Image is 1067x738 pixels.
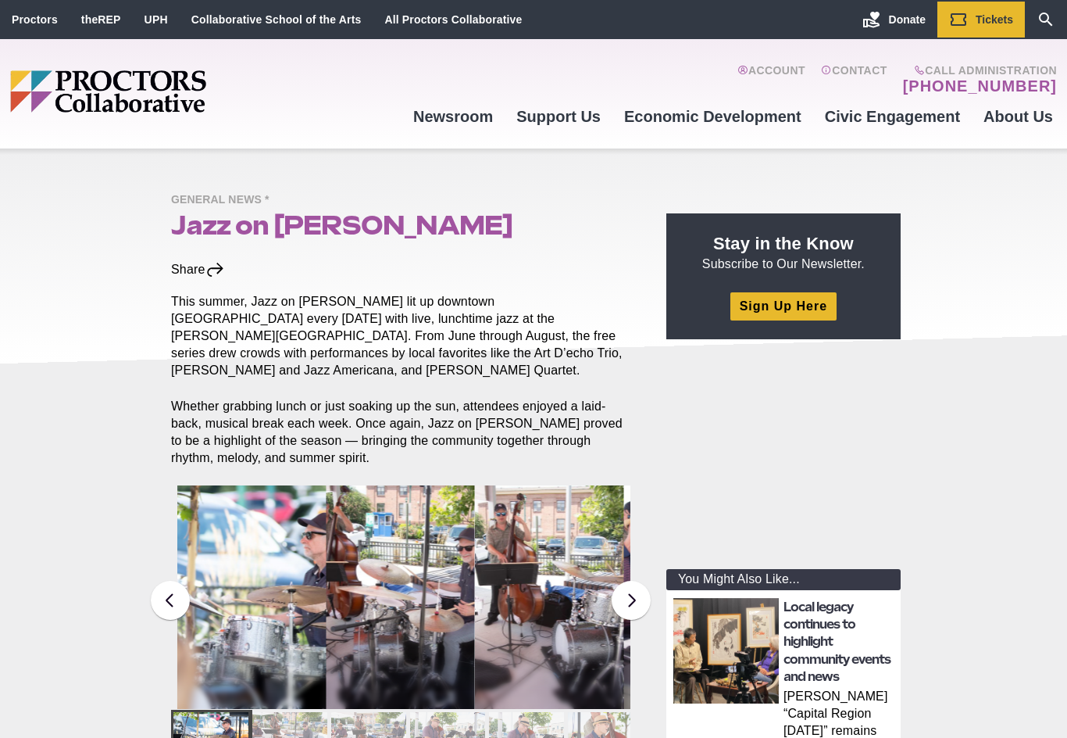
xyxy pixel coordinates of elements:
a: Economic Development [612,95,813,138]
div: You Might Also Like... [666,569,901,590]
span: General News * [171,191,277,210]
a: Collaborative School of the Arts [191,13,362,26]
a: About Us [972,95,1065,138]
button: Next slide [612,581,651,620]
span: Call Administration [898,64,1057,77]
a: Newsroom [401,95,505,138]
a: Donate [851,2,937,38]
p: Whether grabbing lunch or just soaking up the sun, attendees enjoyed a laid-back, musical break e... [171,398,630,467]
a: [PHONE_NUMBER] [903,77,1057,95]
a: Local legacy continues to highlight community events and news [783,600,890,685]
p: This summer, Jazz on [PERSON_NAME] lit up downtown [GEOGRAPHIC_DATA] every [DATE] with live, lunc... [171,293,630,379]
a: Account [737,64,805,95]
a: Sign Up Here [730,292,837,320]
h1: Jazz on [PERSON_NAME] [171,210,630,240]
iframe: Advertisement [666,358,901,553]
a: Tickets [937,2,1025,38]
p: Subscribe to Our Newsletter. [685,232,882,273]
span: Donate [889,13,926,26]
a: theREP [81,13,121,26]
a: Contact [821,64,887,95]
img: thumbnail: Local legacy continues to highlight community events and news [673,598,779,704]
a: Civic Engagement [813,95,972,138]
div: Share [171,261,225,278]
a: UPH [145,13,168,26]
img: Proctors logo [10,70,327,113]
button: Previous slide [151,581,190,620]
a: Proctors [12,13,58,26]
strong: Stay in the Know [713,234,854,253]
span: Tickets [976,13,1013,26]
a: All Proctors Collaborative [384,13,522,26]
a: Search [1025,2,1067,38]
a: Support Us [505,95,612,138]
a: General News * [171,192,277,206]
